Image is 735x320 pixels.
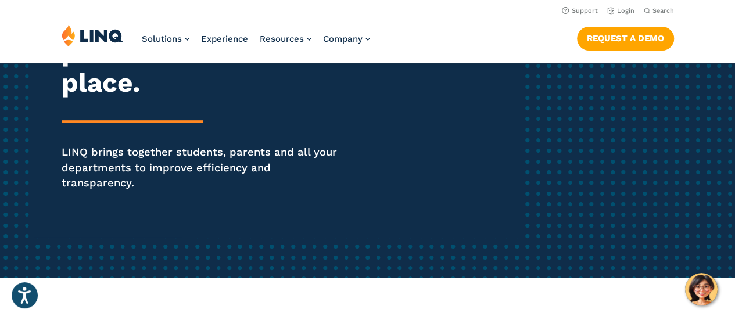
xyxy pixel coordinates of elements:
[201,34,248,44] a: Experience
[562,7,598,15] a: Support
[577,24,674,50] nav: Button Navigation
[142,24,370,63] nav: Primary Navigation
[577,27,674,50] a: Request a Demo
[323,34,370,44] a: Company
[142,34,189,44] a: Solutions
[142,34,182,44] span: Solutions
[260,34,304,44] span: Resources
[323,34,363,44] span: Company
[607,7,634,15] a: Login
[644,6,674,15] button: Open Search Bar
[62,24,123,46] img: LINQ | K‑12 Software
[685,273,718,305] button: Hello, have a question? Let’s chat.
[260,34,311,44] a: Resources
[62,145,345,190] p: LINQ brings together students, parents and all your departments to improve efficiency and transpa...
[652,7,674,15] span: Search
